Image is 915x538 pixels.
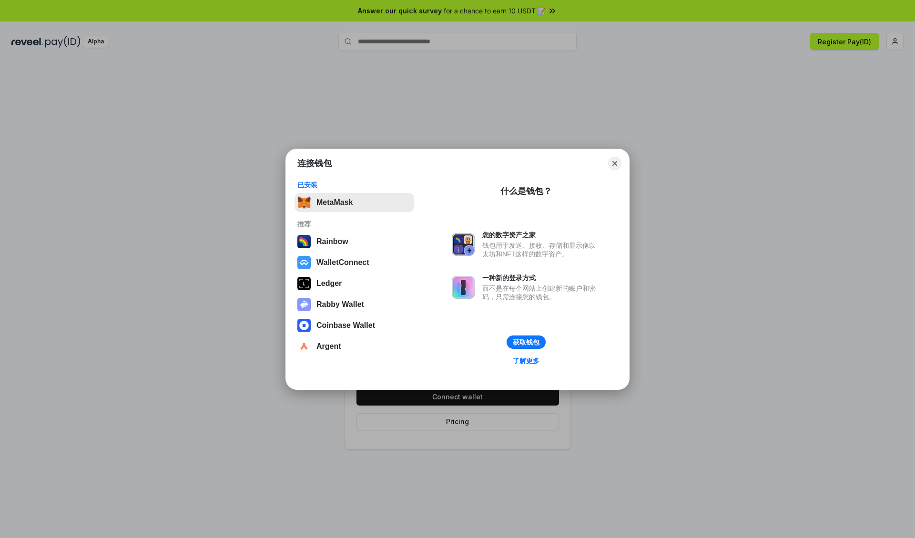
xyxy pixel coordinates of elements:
[507,355,545,367] a: 了解更多
[608,157,621,170] button: Close
[297,158,332,169] h1: 连接钱包
[316,279,342,288] div: Ledger
[482,274,600,282] div: 一种新的登录方式
[297,319,311,332] img: svg+xml,%3Csvg%20width%3D%2228%22%20height%3D%2228%22%20viewBox%3D%220%200%2028%2028%22%20fill%3D...
[316,237,348,246] div: Rainbow
[297,256,311,269] img: svg+xml,%3Csvg%20width%3D%2228%22%20height%3D%2228%22%20viewBox%3D%220%200%2028%2028%22%20fill%3D...
[316,342,341,351] div: Argent
[500,185,552,197] div: 什么是钱包？
[297,196,311,209] img: svg+xml,%3Csvg%20fill%3D%22none%22%20height%3D%2233%22%20viewBox%3D%220%200%2035%2033%22%20width%...
[507,335,546,349] button: 获取钱包
[513,356,539,365] div: 了解更多
[297,220,411,228] div: 推荐
[297,298,311,311] img: svg+xml,%3Csvg%20xmlns%3D%22http%3A%2F%2Fwww.w3.org%2F2000%2Fsvg%22%20fill%3D%22none%22%20viewBox...
[295,232,414,251] button: Rainbow
[297,181,411,189] div: 已安装
[482,231,600,239] div: 您的数字资产之家
[316,300,364,309] div: Rabby Wallet
[295,274,414,293] button: Ledger
[482,284,600,301] div: 而不是在每个网站上创建新的账户和密码，只需连接您的钱包。
[295,193,414,212] button: MetaMask
[316,198,353,207] div: MetaMask
[452,233,475,256] img: svg+xml,%3Csvg%20xmlns%3D%22http%3A%2F%2Fwww.w3.org%2F2000%2Fsvg%22%20fill%3D%22none%22%20viewBox...
[297,277,311,290] img: svg+xml,%3Csvg%20xmlns%3D%22http%3A%2F%2Fwww.w3.org%2F2000%2Fsvg%22%20width%3D%2228%22%20height%3...
[295,295,414,314] button: Rabby Wallet
[297,340,311,353] img: svg+xml,%3Csvg%20width%3D%2228%22%20height%3D%2228%22%20viewBox%3D%220%200%2028%2028%22%20fill%3D...
[295,253,414,272] button: WalletConnect
[316,321,375,330] div: Coinbase Wallet
[513,338,539,346] div: 获取钱包
[295,337,414,356] button: Argent
[316,258,369,267] div: WalletConnect
[452,276,475,299] img: svg+xml,%3Csvg%20xmlns%3D%22http%3A%2F%2Fwww.w3.org%2F2000%2Fsvg%22%20fill%3D%22none%22%20viewBox...
[297,235,311,248] img: svg+xml,%3Csvg%20width%3D%22120%22%20height%3D%22120%22%20viewBox%3D%220%200%20120%20120%22%20fil...
[482,241,600,258] div: 钱包用于发送、接收、存储和显示像以太坊和NFT这样的数字资产。
[295,316,414,335] button: Coinbase Wallet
